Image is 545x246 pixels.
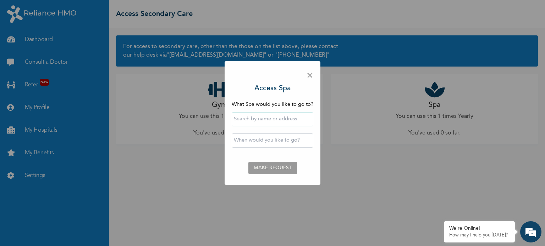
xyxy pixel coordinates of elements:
[4,221,70,225] span: Conversation
[248,162,297,174] button: MAKE REQUEST
[37,40,119,49] div: Chat with us now
[116,4,133,21] div: Minimize live chat window
[232,133,313,148] input: When would you like to go?
[254,83,291,94] h3: Access Spa
[70,208,136,230] div: FAQs
[449,233,510,238] p: How may I help you today?
[449,225,510,231] div: We're Online!
[41,84,98,156] span: We're online!
[4,183,135,208] textarea: Type your message and hit 'Enter'
[232,102,313,107] span: What Spa would you like to go to?
[13,35,29,53] img: d_794563401_company_1708531726252_794563401
[307,68,313,83] span: ×
[232,112,313,126] input: Search by name or address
